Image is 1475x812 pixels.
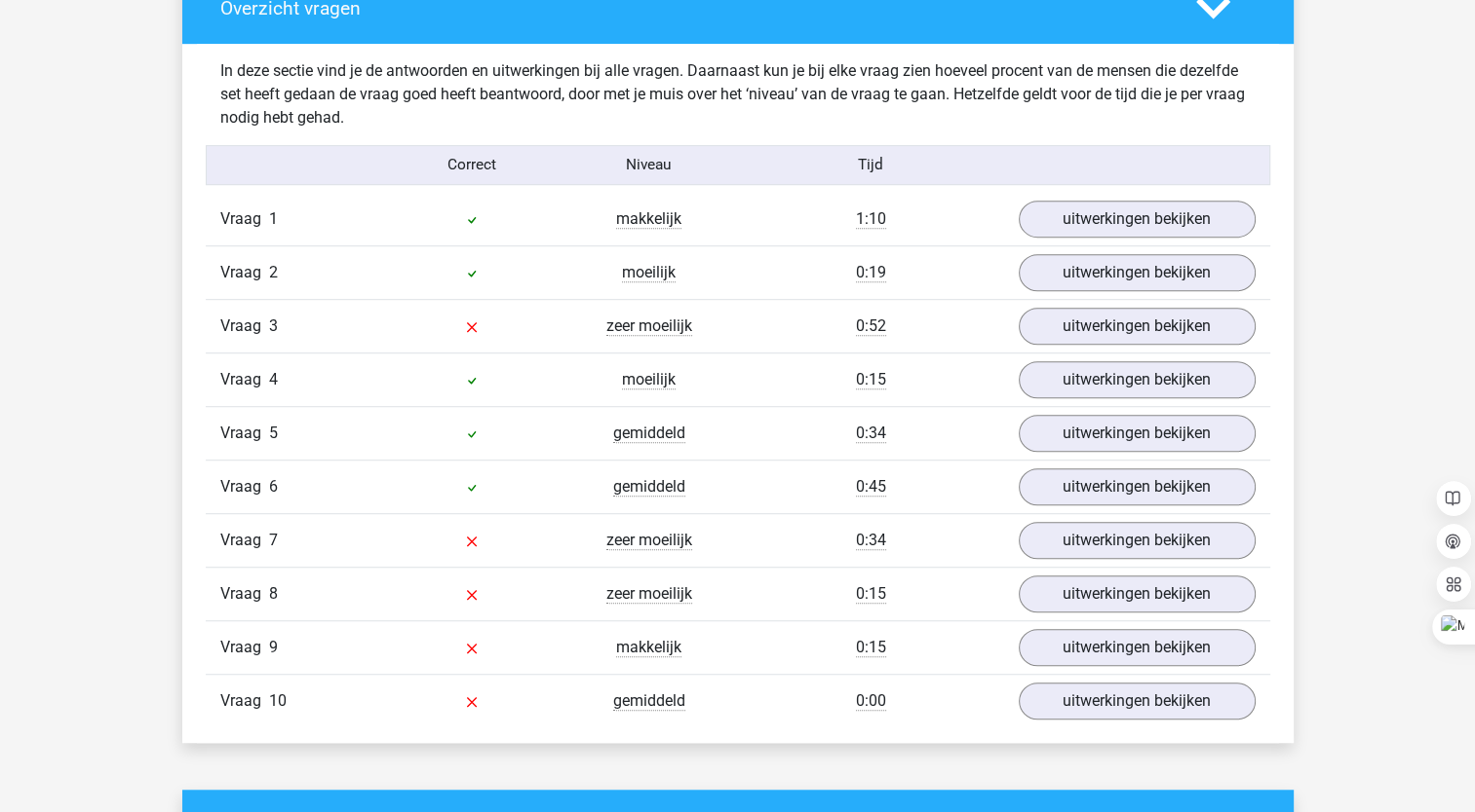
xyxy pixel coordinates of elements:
span: gemiddeld [613,477,685,497]
span: 0:19 [856,263,886,282]
span: 10 [269,691,287,710]
span: zeer moeilijk [606,531,692,550]
span: gemiddeld [613,691,685,711]
a: uitwerkingen bekijken [1019,201,1256,238]
a: uitwerkingen bekijken [1019,683,1256,720]
span: 1:10 [856,209,886,229]
span: Vraag [220,636,269,659]
span: Vraag [220,314,269,338]
span: 8 [269,584,278,603]
div: Niveau [561,154,738,176]
span: 0:00 [856,691,886,711]
span: zeer moeilijk [606,584,692,604]
span: moeilijk [622,370,676,389]
span: makkelijk [616,209,681,229]
a: uitwerkingen bekijken [1019,308,1256,345]
span: Vraag [220,529,269,552]
span: Vraag [220,422,269,445]
span: Vraag [220,261,269,284]
a: uitwerkingen bekijken [1019,468,1256,505]
span: 0:15 [856,370,886,389]
span: 0:34 [856,424,886,443]
span: 4 [269,370,278,388]
a: uitwerkingen bekijken [1019,415,1256,452]
span: Vraag [220,368,269,391]
span: zeer moeilijk [606,316,692,336]
span: 1 [269,209,278,228]
span: Vraag [220,207,269,231]
div: Tijd [737,154,1003,176]
span: 0:52 [856,316,886,336]
a: uitwerkingen bekijken [1019,575,1256,612]
div: Correct [383,154,561,176]
span: Vraag [220,689,269,713]
span: 6 [269,477,278,496]
span: Vraag [220,475,269,498]
span: 3 [269,316,278,335]
span: moeilijk [622,263,676,282]
span: 0:15 [856,584,886,604]
span: 5 [269,424,278,442]
a: uitwerkingen bekijken [1019,522,1256,559]
a: uitwerkingen bekijken [1019,629,1256,666]
span: 0:34 [856,531,886,550]
div: In deze sectie vind je de antwoorden en uitwerkingen bij alle vragen. Daarnaast kun je bij elke v... [206,59,1270,129]
span: 0:15 [856,638,886,657]
a: uitwerkingen bekijken [1019,361,1256,398]
span: 9 [269,638,278,656]
span: gemiddeld [613,424,685,443]
span: Vraag [220,582,269,606]
span: 2 [269,263,278,281]
span: makkelijk [616,638,681,657]
span: 7 [269,531,278,549]
a: uitwerkingen bekijken [1019,254,1256,291]
span: 0:45 [856,477,886,497]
